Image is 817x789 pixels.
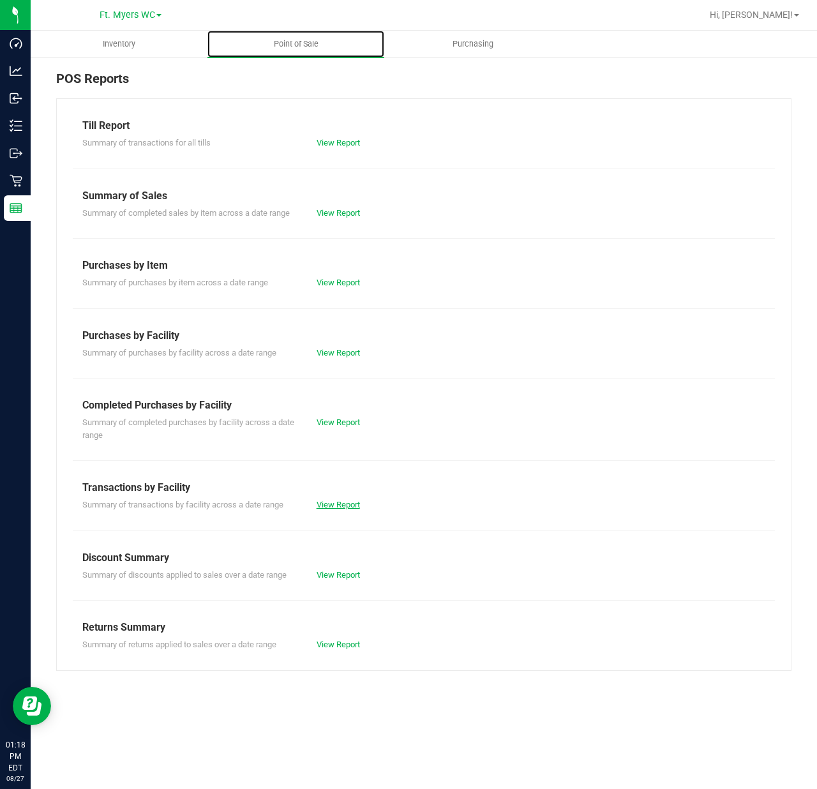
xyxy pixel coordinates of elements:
[257,38,336,50] span: Point of Sale
[82,138,211,147] span: Summary of transactions for all tills
[82,188,765,204] div: Summary of Sales
[10,64,22,77] inline-svg: Analytics
[31,31,207,57] a: Inventory
[82,258,765,273] div: Purchases by Item
[435,38,511,50] span: Purchasing
[317,278,360,287] a: View Report
[82,208,290,218] span: Summary of completed sales by item across a date range
[82,278,268,287] span: Summary of purchases by item across a date range
[317,500,360,509] a: View Report
[10,202,22,214] inline-svg: Reports
[82,620,765,635] div: Returns Summary
[82,328,765,343] div: Purchases by Facility
[384,31,561,57] a: Purchasing
[10,37,22,50] inline-svg: Dashboard
[317,417,360,427] a: View Report
[100,10,155,20] span: Ft. Myers WC
[82,640,276,649] span: Summary of returns applied to sales over a date range
[86,38,153,50] span: Inventory
[82,118,765,133] div: Till Report
[10,119,22,132] inline-svg: Inventory
[10,174,22,187] inline-svg: Retail
[82,480,765,495] div: Transactions by Facility
[317,348,360,357] a: View Report
[13,687,51,725] iframe: Resource center
[10,92,22,105] inline-svg: Inbound
[82,550,765,566] div: Discount Summary
[6,739,25,774] p: 01:18 PM EDT
[317,138,360,147] a: View Report
[82,570,287,580] span: Summary of discounts applied to sales over a date range
[710,10,793,20] span: Hi, [PERSON_NAME]!
[10,147,22,160] inline-svg: Outbound
[317,208,360,218] a: View Report
[207,31,384,57] a: Point of Sale
[82,417,294,440] span: Summary of completed purchases by facility across a date range
[6,774,25,783] p: 08/27
[82,500,283,509] span: Summary of transactions by facility across a date range
[82,398,765,413] div: Completed Purchases by Facility
[56,69,791,98] div: POS Reports
[317,640,360,649] a: View Report
[82,348,276,357] span: Summary of purchases by facility across a date range
[317,570,360,580] a: View Report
